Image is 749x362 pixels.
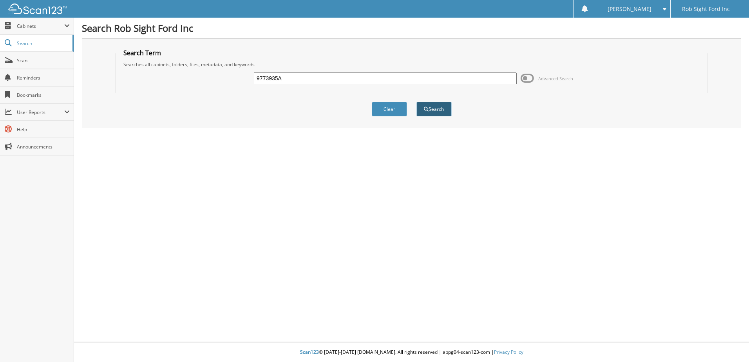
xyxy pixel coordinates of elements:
button: Clear [372,102,407,116]
span: Advanced Search [538,76,573,81]
span: Reminders [17,74,70,81]
span: User Reports [17,109,64,116]
span: Announcements [17,143,70,150]
span: Scan123 [300,349,319,355]
legend: Search Term [119,49,165,57]
span: [PERSON_NAME] [608,7,651,11]
iframe: Chat Widget [710,324,749,362]
span: Rob Sight Ford Inc [682,7,730,11]
span: Scan [17,57,70,64]
button: Search [416,102,452,116]
span: Cabinets [17,23,64,29]
span: Help [17,126,70,133]
div: Searches all cabinets, folders, files, metadata, and keywords [119,61,704,68]
img: scan123-logo-white.svg [8,4,67,14]
a: Privacy Policy [494,349,523,355]
span: Bookmarks [17,92,70,98]
span: Search [17,40,69,47]
div: © [DATE]-[DATE] [DOMAIN_NAME]. All rights reserved | appg04-scan123-com | [74,343,749,362]
h1: Search Rob Sight Ford Inc [82,22,741,34]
